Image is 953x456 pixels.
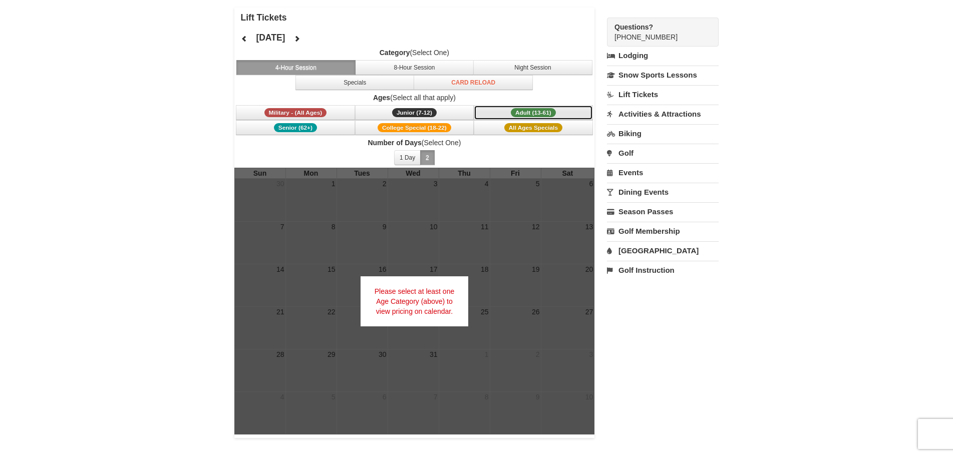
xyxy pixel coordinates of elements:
a: Biking [607,124,719,143]
button: 1 Day [394,150,421,165]
a: Events [607,163,719,182]
button: Junior (7-12) [355,105,474,120]
a: Dining Events [607,183,719,201]
label: (Select all that apply) [234,93,595,103]
a: Golf Membership [607,222,719,240]
button: Military - (All Ages) [236,105,355,120]
label: (Select One) [234,138,595,148]
span: Adult (13-61) [511,108,556,117]
button: All Ages Specials [474,120,593,135]
strong: Category [380,49,410,57]
a: Golf Instruction [607,261,719,279]
span: [PHONE_NUMBER] [614,22,701,41]
button: 8-Hour Session [355,60,474,75]
button: Night Session [473,60,592,75]
a: Lift Tickets [607,85,719,104]
strong: Ages [373,94,390,102]
span: All Ages Specials [504,123,562,132]
label: (Select One) [234,48,595,58]
a: [GEOGRAPHIC_DATA] [607,241,719,260]
a: Lodging [607,47,719,65]
button: Adult (13-61) [474,105,593,120]
button: 2 [420,150,435,165]
h4: [DATE] [256,33,285,43]
strong: Questions? [614,23,653,31]
a: Golf [607,144,719,162]
h4: Lift Tickets [241,13,595,23]
span: Junior (7-12) [392,108,437,117]
a: Activities & Attractions [607,105,719,123]
button: Specials [295,75,415,90]
a: Snow Sports Lessons [607,66,719,84]
button: College Special (18-22) [355,120,474,135]
button: Senior (62+) [236,120,355,135]
div: Please select at least one Age Category (above) to view pricing on calendar. [361,276,469,326]
a: Season Passes [607,202,719,221]
span: College Special (18-22) [378,123,451,132]
span: Senior (62+) [274,123,317,132]
span: Military - (All Ages) [264,108,327,117]
strong: Number of Days [368,139,421,147]
button: 4-Hour Session [236,60,356,75]
button: Card Reload [414,75,533,90]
